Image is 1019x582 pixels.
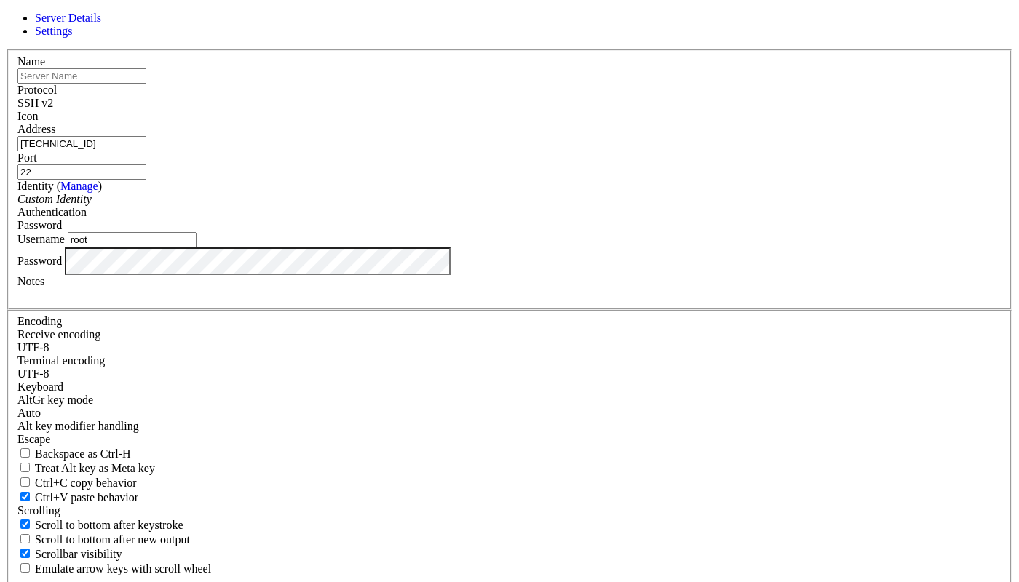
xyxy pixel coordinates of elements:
[17,341,1002,354] div: UTF-8
[20,549,30,558] input: Scrollbar visibility
[57,180,102,192] span: ( )
[35,477,137,489] span: Ctrl+C copy behavior
[17,219,1002,232] div: Password
[17,407,41,419] span: Auto
[20,563,30,573] input: Emulate arrow keys with scroll wheel
[35,562,211,575] span: Emulate arrow keys with scroll wheel
[17,519,183,531] label: Whether to scroll to the bottom on any keystroke.
[17,151,37,164] label: Port
[35,447,131,460] span: Backspace as Ctrl-H
[17,110,38,122] label: Icon
[17,433,50,445] span: Escape
[20,463,30,472] input: Treat Alt key as Meta key
[17,180,102,192] label: Identity
[17,136,146,151] input: Host Name or IP
[68,232,197,247] input: Login Username
[17,97,53,109] span: SSH v2
[17,55,45,68] label: Name
[17,193,1002,206] div: Custom Identity
[17,275,44,287] label: Notes
[20,519,30,529] input: Scroll to bottom after keystroke
[17,491,138,503] label: Ctrl+V pastes if true, sends ^V to host if false. Ctrl+Shift+V sends ^V to host if true, pastes i...
[20,477,30,487] input: Ctrl+C copy behavior
[17,533,190,546] label: Scroll to bottom after new output.
[17,548,122,560] label: The vertical scrollbar mode.
[20,534,30,543] input: Scroll to bottom after new output
[17,206,87,218] label: Authentication
[20,492,30,501] input: Ctrl+V paste behavior
[17,68,146,84] input: Server Name
[17,477,137,489] label: Ctrl-C copies if true, send ^C to host if false. Ctrl-Shift-C sends ^C to host if true, copies if...
[17,233,65,245] label: Username
[17,193,92,205] i: Custom Identity
[17,462,155,474] label: Whether the Alt key acts as a Meta key or as a distinct Alt key.
[35,533,190,546] span: Scroll to bottom after new output
[17,407,1002,420] div: Auto
[17,447,131,460] label: If true, the backspace should send BS ('\x08', aka ^H). Otherwise the backspace key should send '...
[17,380,63,393] label: Keyboard
[17,97,1002,110] div: SSH v2
[17,341,49,354] span: UTF-8
[35,548,122,560] span: Scrollbar visibility
[60,180,98,192] a: Manage
[17,420,139,432] label: Controls how the Alt key is handled. Escape: Send an ESC prefix. 8-Bit: Add 128 to the typed char...
[17,123,55,135] label: Address
[35,12,101,24] a: Server Details
[35,462,155,474] span: Treat Alt key as Meta key
[17,562,211,575] label: When using the alternative screen buffer, and DECCKM (Application Cursor Keys) is active, mouse w...
[35,519,183,531] span: Scroll to bottom after keystroke
[17,84,57,96] label: Protocol
[17,354,105,367] label: The default terminal encoding. ISO-2022 enables character map translations (like graphics maps). ...
[17,504,60,517] label: Scrolling
[17,367,49,380] span: UTF-8
[17,315,62,327] label: Encoding
[20,448,30,458] input: Backspace as Ctrl-H
[17,219,62,231] span: Password
[35,491,138,503] span: Ctrl+V paste behavior
[17,394,93,406] label: Set the expected encoding for data received from the host. If the encodings do not match, visual ...
[17,433,1002,446] div: Escape
[17,367,1002,380] div: UTF-8
[17,254,62,266] label: Password
[17,164,146,180] input: Port Number
[35,25,73,37] a: Settings
[17,328,100,340] label: Set the expected encoding for data received from the host. If the encodings do not match, visual ...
